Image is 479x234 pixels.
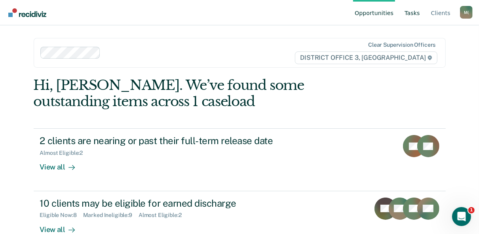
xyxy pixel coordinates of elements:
div: Hi, [PERSON_NAME]. We’ve found some outstanding items across 1 caseload [34,77,363,110]
div: Clear supervision officers [368,42,435,48]
div: Almost Eligible : 2 [40,150,89,156]
button: Profile dropdown button [460,6,473,19]
div: View all [40,156,84,172]
a: 2 clients are nearing or past their full-term release dateAlmost Eligible:2View all [34,128,446,191]
div: M ( [460,6,473,19]
span: DISTRICT OFFICE 3, [GEOGRAPHIC_DATA] [295,51,437,64]
div: View all [40,219,84,234]
div: Almost Eligible : 2 [139,212,188,219]
iframe: Intercom live chat [452,207,471,226]
span: 1 [468,207,475,213]
img: Recidiviz [8,8,46,17]
div: Eligible Now : 8 [40,212,83,219]
div: Marked Ineligible : 9 [83,212,139,219]
div: 2 clients are nearing or past their full-term release date [40,135,318,146]
div: 10 clients may be eligible for earned discharge [40,198,318,209]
